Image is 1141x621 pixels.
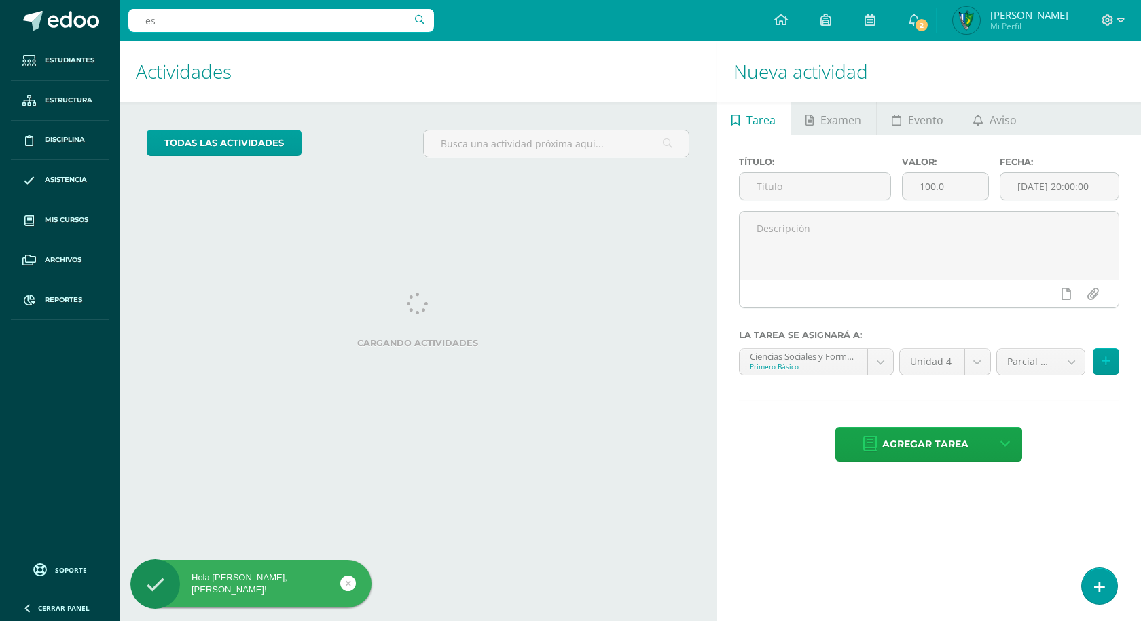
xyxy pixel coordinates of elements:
span: Tarea [746,104,776,136]
label: Valor: [902,157,989,167]
span: Reportes [45,295,82,305]
span: Examen [820,104,861,136]
a: Archivos [11,240,109,280]
span: Aviso [990,104,1017,136]
span: Disciplina [45,134,85,145]
a: Examen [791,102,876,135]
a: Asistencia [11,160,109,200]
span: Estructura [45,95,92,106]
input: Título [740,173,890,200]
input: Puntos máximos [903,173,988,200]
span: Soporte [55,565,87,575]
label: Fecha: [1000,157,1119,167]
label: La tarea se asignará a: [739,330,1119,340]
div: Primero Básico [750,362,858,371]
a: Estudiantes [11,41,109,81]
span: Estudiantes [45,55,94,66]
span: Parcial (10.0%) [1007,349,1049,375]
span: Asistencia [45,174,87,185]
label: Cargando actividades [147,338,689,348]
a: Disciplina [11,121,109,161]
input: Busca una actividad próxima aquí... [424,130,688,157]
input: Busca un usuario... [128,9,434,32]
h1: Nueva actividad [733,41,1125,102]
a: Soporte [16,560,103,578]
span: [PERSON_NAME] [990,8,1068,22]
a: Ciencias Sociales y Formación Ciudadana e Interculturalidad 'D'Primero Básico [740,349,894,375]
a: Aviso [958,102,1031,135]
span: 2 [914,18,929,33]
a: Evento [877,102,958,135]
a: Reportes [11,280,109,320]
a: Mis cursos [11,200,109,240]
img: 1b281a8218983e455f0ded11b96ffc56.png [953,7,980,34]
span: Unidad 4 [910,349,954,375]
span: Agregar tarea [882,428,968,461]
span: Mi Perfil [990,20,1068,32]
input: Fecha de entrega [1000,173,1119,200]
a: Estructura [11,81,109,121]
a: Parcial (10.0%) [997,349,1085,375]
span: Archivos [45,255,81,265]
span: Cerrar panel [38,603,90,613]
a: todas las Actividades [147,130,302,156]
span: Evento [908,104,943,136]
label: Título: [739,157,891,167]
a: Unidad 4 [900,349,990,375]
span: Mis cursos [45,214,88,225]
div: Hola [PERSON_NAME], [PERSON_NAME]! [130,571,372,596]
h1: Actividades [136,41,700,102]
div: Ciencias Sociales y Formación Ciudadana e Interculturalidad 'D' [750,349,858,362]
a: Tarea [717,102,791,135]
